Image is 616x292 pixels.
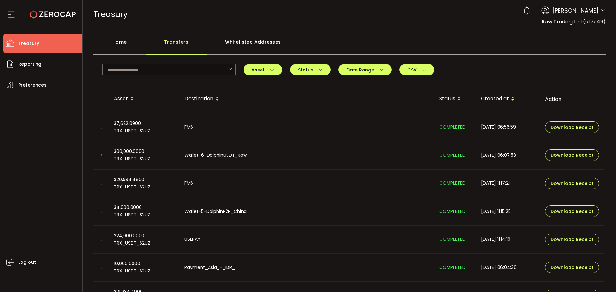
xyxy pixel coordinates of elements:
[476,94,540,104] div: Created at
[476,123,540,131] div: [DATE] 06:56:59
[545,262,599,273] button: Download Receipt
[476,264,540,271] div: [DATE] 06:04:36
[545,205,599,217] button: Download Receipt
[551,153,594,157] span: Download Receipt
[552,6,599,15] span: [PERSON_NAME]
[179,123,434,131] div: FMS
[476,179,540,187] div: [DATE] 11:17:21
[545,121,599,133] button: Download Receipt
[540,96,604,103] div: Action
[109,204,179,219] div: 34,000.0000 TRX_USDT_S2UZ
[476,236,540,243] div: [DATE] 11:14:19
[93,9,128,20] span: Treasury
[18,80,47,90] span: Preferences
[290,64,331,75] button: Status
[399,64,434,75] button: CSV
[439,208,466,214] span: COMPLETED
[439,264,466,271] span: COMPLETED
[545,149,599,161] button: Download Receipt
[346,68,384,72] span: Date Range
[551,265,594,270] span: Download Receipt
[109,176,179,191] div: 320,594.4800 TRX_USDT_S2UZ
[542,18,606,25] span: Raw Trading Ltd (af7c49)
[434,94,476,104] div: Status
[439,180,466,186] span: COMPLETED
[109,148,179,163] div: 300,000.0000 TRX_USDT_S2UZ
[439,152,466,158] span: COMPLETED
[179,152,434,159] div: Wallet-6-DolphinUSDT_Row
[179,208,434,215] div: Wallet-5-DolphinP2P_China
[551,125,594,129] span: Download Receipt
[18,60,41,69] span: Reporting
[109,120,179,135] div: 37,622.0900 TRX_USDT_S2UZ
[551,237,594,242] span: Download Receipt
[207,36,299,55] div: Whitelisted Addresses
[179,236,434,243] div: USEPAY
[146,36,207,55] div: Transfers
[476,152,540,159] div: [DATE] 06:07:53
[584,261,616,292] iframe: Chat Widget
[93,36,146,55] div: Home
[551,209,594,213] span: Download Receipt
[551,181,594,186] span: Download Receipt
[244,64,282,75] button: Asset
[439,124,466,130] span: COMPLETED
[407,68,426,72] span: CSV
[179,94,434,104] div: Destination
[179,179,434,187] div: FMS
[109,232,179,247] div: 224,000.0000 TRX_USDT_S2UZ
[109,260,179,275] div: 10,000.0000 TRX_USDT_S2UZ
[252,68,274,72] span: Asset
[545,178,599,189] button: Download Receipt
[18,258,36,267] span: Log out
[439,236,466,242] span: COMPLETED
[545,234,599,245] button: Download Receipt
[179,264,434,271] div: Payment_Asia_-_IDR_
[338,64,392,75] button: Date Range
[109,94,179,104] div: Asset
[18,39,39,48] span: Treasury
[298,68,323,72] span: Status
[476,208,540,215] div: [DATE] 11:15:25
